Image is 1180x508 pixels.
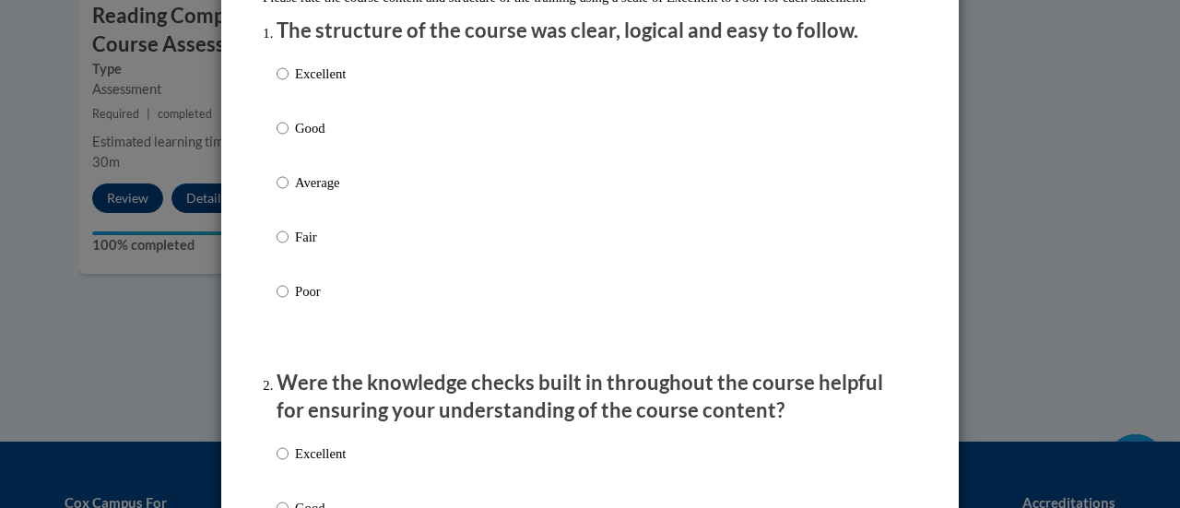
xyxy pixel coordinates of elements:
[295,281,346,301] p: Poor
[295,172,346,193] p: Average
[277,443,289,464] input: Excellent
[295,443,346,464] p: Excellent
[295,118,346,138] p: Good
[277,64,289,84] input: Excellent
[277,118,289,138] input: Good
[295,64,346,84] p: Excellent
[277,281,289,301] input: Poor
[277,369,903,426] p: Were the knowledge checks built in throughout the course helpful for ensuring your understanding ...
[295,227,346,247] p: Fair
[277,172,289,193] input: Average
[277,227,289,247] input: Fair
[277,17,903,45] p: The structure of the course was clear, logical and easy to follow.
